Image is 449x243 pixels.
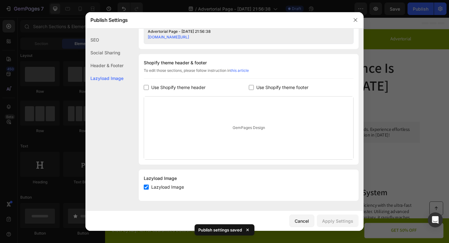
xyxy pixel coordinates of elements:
[56,91,108,99] h2: By
[32,45,342,85] h1: 7 Reasons Why This New Baking Appliance Is Taking the Baking World by Storm in [DATE]
[151,183,184,191] span: Lazyload Image
[144,59,354,67] div: Shopify theme header & footer
[311,229,339,235] p: GET 50% OFF
[322,218,353,224] div: Apply Settings
[249,18,256,24] div: 15
[85,72,123,85] div: Lazyload Image
[39,118,62,125] strong: Summary:
[249,24,256,30] p: SEC
[202,184,342,196] h2: 1. Ultra-Fast Heating System
[218,18,225,24] div: 12
[148,35,189,39] a: [DOMAIN_NAME][URL]
[144,68,354,79] div: To edit those sections, please follow instruction in
[85,46,123,59] div: Social Sharing
[289,215,314,227] button: Cancel
[310,20,333,27] p: Advertorial
[230,68,249,73] a: this article
[56,101,107,107] p: Last Updated Mar 3.2024
[234,24,241,30] p: MIN
[61,91,98,98] strong: [PERSON_NAME]
[234,18,241,24] div: 31
[41,17,66,31] img: gempages_432750572815254551-e217b009-edec-4a49-9060-3e371cae9dbe.png
[85,12,347,28] div: Publish Settings
[85,33,123,46] div: SEO
[144,175,354,182] div: Lazyload Image
[39,119,335,132] p: We are introducing our revolutionary baking appliance – the ultimate game-changer for perfect bak...
[32,90,51,109] img: gempages_432750572815254551-0dd52757-f501-4f5a-9003-85088b00a725.webp
[198,227,242,233] p: Publish settings saved
[295,218,309,224] div: Cancel
[151,84,205,91] span: Use Shopify theme header
[282,224,368,240] a: GET 50% OFF
[144,97,353,159] div: GemPages Design
[7,229,186,235] p: Order by July. 4th for Guaranteed Discounts.
[148,29,340,34] div: Advertorial Page - [DATE] 21:56:38
[256,84,308,91] span: Use Shopify theme footer
[428,212,443,227] div: Open Intercom Messenger
[317,215,359,227] button: Apply Settings
[85,59,123,72] div: Header & Footer
[218,24,225,30] p: HRS
[118,20,207,27] p: Limited time: 50% OFF + FREESHIPPING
